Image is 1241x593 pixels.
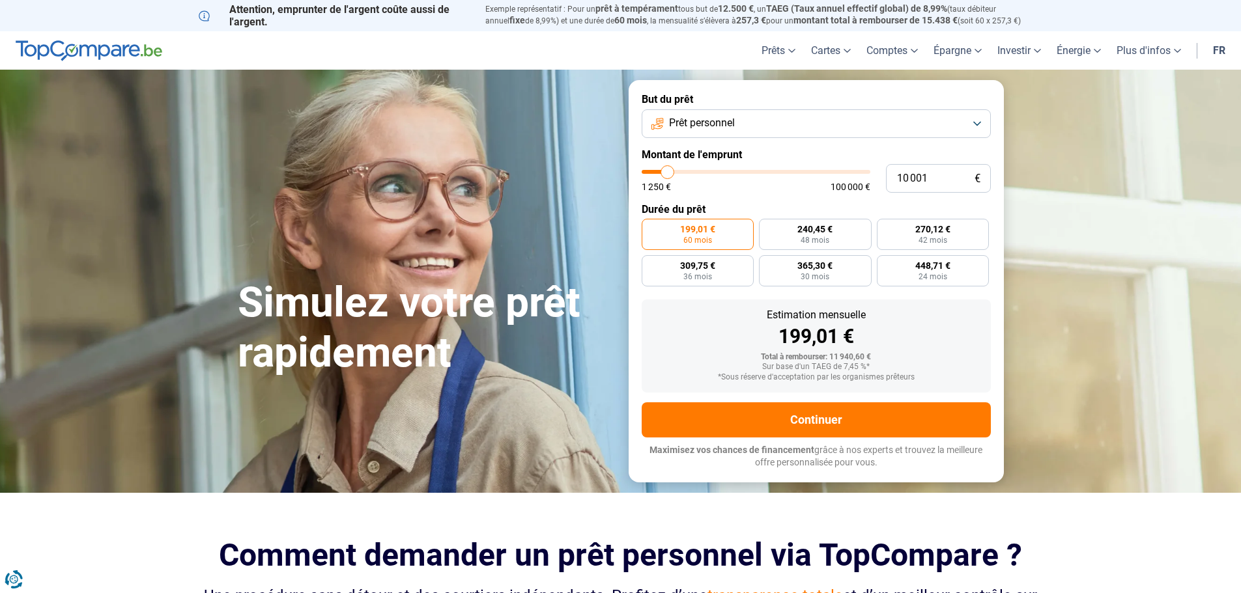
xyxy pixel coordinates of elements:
[642,444,991,469] p: grâce à nos experts et trouvez la meilleure offre personnalisée pour vous.
[766,3,947,14] span: TAEG (Taux annuel effectif global) de 8,99%
[669,116,735,130] span: Prêt personnel
[683,236,712,244] span: 60 mois
[975,173,980,184] span: €
[595,3,678,14] span: prêt à tempérament
[642,93,991,105] label: But du prêt
[509,15,525,25] span: fixe
[642,148,991,161] label: Montant de l'emprunt
[683,273,712,281] span: 36 mois
[652,373,980,382] div: *Sous réserve d'acceptation par les organismes prêteurs
[797,261,833,270] span: 365,30 €
[718,3,754,14] span: 12.500 €
[797,225,833,234] span: 240,45 €
[199,3,470,28] p: Attention, emprunter de l'argent coûte aussi de l'argent.
[614,15,647,25] span: 60 mois
[793,15,958,25] span: montant total à rembourser de 15.438 €
[642,203,991,215] label: Durée du prêt
[915,261,950,270] span: 448,71 €
[485,3,1043,27] p: Exemple représentatif : Pour un tous but de , un (taux débiteur annuel de 8,99%) et une durée de ...
[652,327,980,346] div: 199,01 €
[801,273,829,281] span: 30 mois
[919,273,947,281] span: 24 mois
[642,109,991,138] button: Prêt personnel
[1049,31,1109,70] a: Énergie
[803,31,859,70] a: Cartes
[831,182,870,191] span: 100 000 €
[238,278,613,378] h1: Simulez votre prêt rapidement
[199,537,1043,573] h2: Comment demander un prêt personnel via TopCompare ?
[642,182,671,191] span: 1 250 €
[1109,31,1189,70] a: Plus d'infos
[736,15,766,25] span: 257,3 €
[859,31,926,70] a: Comptes
[652,363,980,372] div: Sur base d'un TAEG de 7,45 %*
[919,236,947,244] span: 42 mois
[642,402,991,437] button: Continuer
[1205,31,1233,70] a: fr
[801,236,829,244] span: 48 mois
[754,31,803,70] a: Prêts
[680,225,715,234] span: 199,01 €
[16,40,162,61] img: TopCompare
[926,31,990,70] a: Épargne
[649,445,814,455] span: Maximisez vos chances de financement
[680,261,715,270] span: 309,75 €
[652,310,980,320] div: Estimation mensuelle
[990,31,1049,70] a: Investir
[652,353,980,362] div: Total à rembourser: 11 940,60 €
[915,225,950,234] span: 270,12 €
